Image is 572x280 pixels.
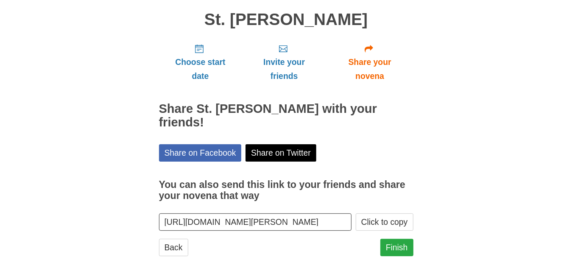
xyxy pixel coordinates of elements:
h2: Share St. [PERSON_NAME] with your friends! [159,102,413,129]
h1: St. [PERSON_NAME] [159,11,413,29]
a: Finish [380,239,413,256]
a: Share on Facebook [159,144,242,162]
span: Invite your friends [250,55,318,83]
a: Share your novena [326,37,413,87]
span: Share your novena [335,55,405,83]
a: Invite your friends [242,37,326,87]
a: Choose start date [159,37,242,87]
a: Share on Twitter [246,144,316,162]
span: Choose start date [167,55,234,83]
h3: You can also send this link to your friends and share your novena that way [159,179,413,201]
button: Click to copy [356,213,413,231]
a: Back [159,239,188,256]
